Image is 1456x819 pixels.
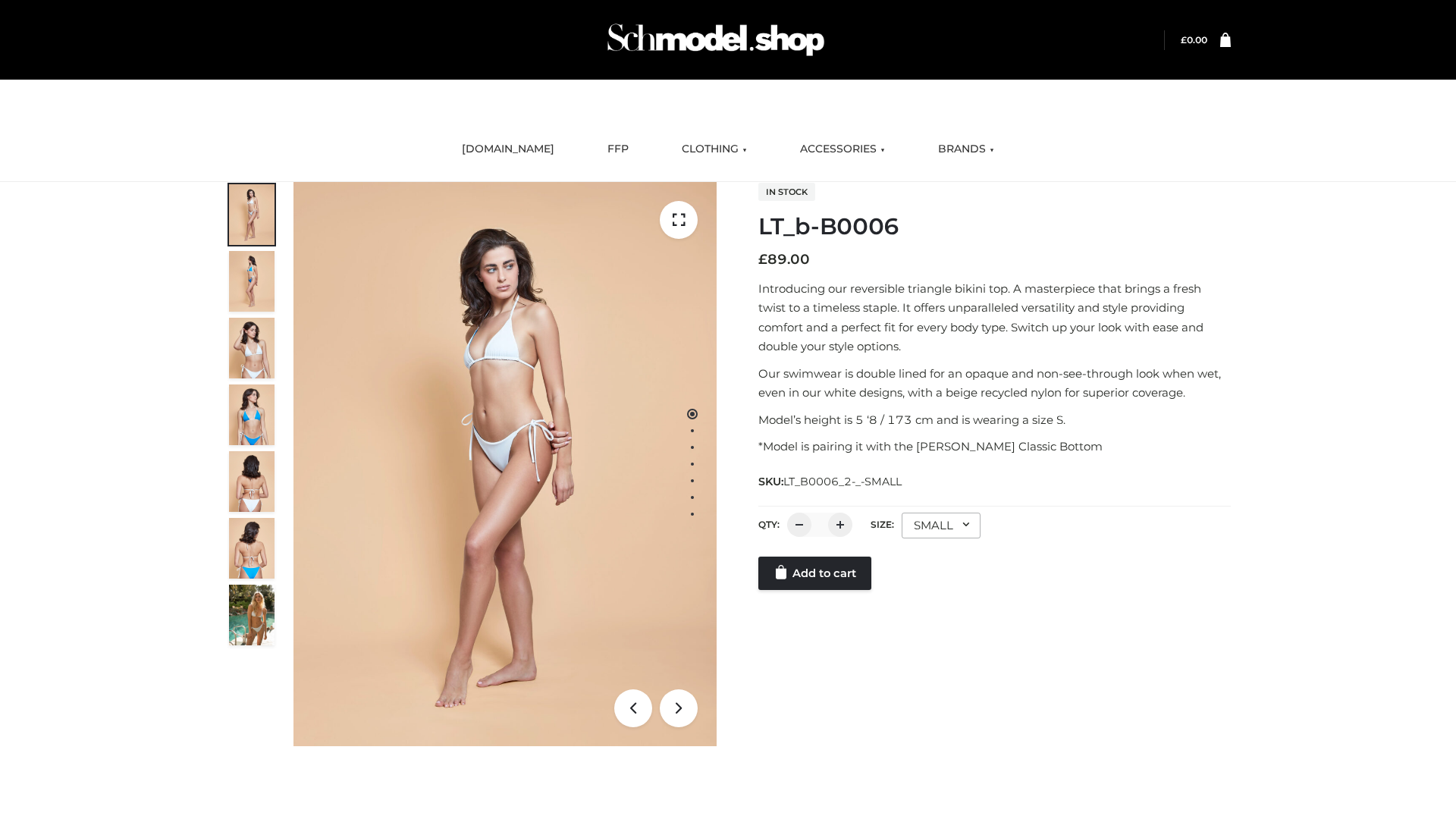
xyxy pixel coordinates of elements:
img: ArielClassicBikiniTop_CloudNine_AzureSky_OW114ECO_8-scaled.jpg [229,518,275,579]
p: Introducing our reversible triangle bikini top. A masterpiece that brings a fresh twist to a time... [758,279,1231,356]
a: [DOMAIN_NAME] [450,133,566,166]
img: Arieltop_CloudNine_AzureSky2.jpg [229,585,275,645]
a: ACCESSORIES [789,133,896,166]
div: SMALL [902,513,981,538]
bdi: 0.00 [1181,34,1207,45]
a: BRANDS [927,133,1006,166]
a: FFP [596,133,640,166]
p: Model’s height is 5 ‘8 / 173 cm and is wearing a size S. [758,410,1231,430]
label: Size: [871,519,894,530]
span: £ [1181,34,1187,45]
p: Our swimwear is double lined for an opaque and non-see-through look when wet, even in our white d... [758,364,1231,403]
img: Schmodel Admin 964 [602,10,830,70]
span: £ [758,251,767,268]
h1: LT_b-B0006 [758,213,1231,240]
span: In stock [758,183,815,201]
a: CLOTHING [670,133,758,166]
p: *Model is pairing it with the [PERSON_NAME] Classic Bottom [758,437,1231,457]
img: ArielClassicBikiniTop_CloudNine_AzureSky_OW114ECO_3-scaled.jpg [229,318,275,378]
bdi: 89.00 [758,251,810,268]
a: £0.00 [1181,34,1207,45]
label: QTY: [758,519,780,530]
span: SKU: [758,472,903,491]
img: ArielClassicBikiniTop_CloudNine_AzureSky_OW114ECO_1-scaled.jpg [229,184,275,245]
img: ArielClassicBikiniTop_CloudNine_AzureSky_OW114ECO_2-scaled.jpg [229,251,275,312]
span: LT_B0006_2-_-SMALL [783,475,902,488]
a: Add to cart [758,557,871,590]
img: ArielClassicBikiniTop_CloudNine_AzureSky_OW114ECO_4-scaled.jpg [229,384,275,445]
img: ArielClassicBikiniTop_CloudNine_AzureSky_OW114ECO_7-scaled.jpg [229,451,275,512]
img: ArielClassicBikiniTop_CloudNine_AzureSky_OW114ECO_1 [293,182,717,746]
